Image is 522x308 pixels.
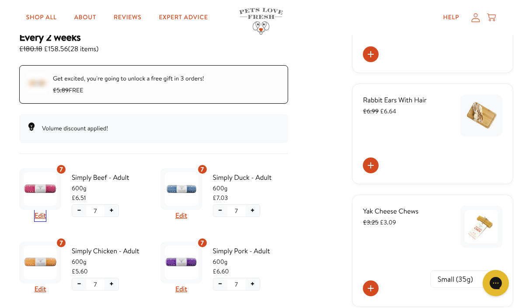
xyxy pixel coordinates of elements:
span: 7 [59,164,63,174]
span: £5.60 [72,266,88,276]
span: 7 [201,238,204,248]
button: Edit [35,283,46,295]
span: Volume discount applied! [42,124,108,133]
span: 7 [94,206,97,216]
h3: Every 2 weeks [19,30,98,43]
span: 600g [72,183,147,193]
img: Simply Pork - Adult [165,246,198,279]
a: About [67,9,103,26]
span: Rabbit Ears With Hair [363,95,427,105]
button: Decrease quantity [72,278,86,290]
button: Edit [35,210,46,221]
span: £7.03 [213,193,228,203]
s: £5.89 [53,86,69,94]
span: 600g [72,257,147,266]
span: £6.64 [363,107,396,115]
div: 7 units of item: Simply Duck - Adult [197,164,208,175]
button: Decrease quantity [72,205,86,217]
img: Rabbit Ears With Hair [465,99,498,132]
div: 7 units of item: Simply Pork - Adult [197,238,208,248]
span: £3.09 [363,218,396,227]
span: 600g [213,183,289,193]
span: 7 [59,238,63,248]
span: £6.60 [213,266,229,276]
img: Yak Cheese Chews [465,210,498,243]
span: Simply Pork - Adult [213,245,289,257]
span: Simply Chicken - Adult [72,245,147,257]
button: Edit [175,210,187,221]
img: Simply Chicken - Adult [24,246,57,279]
span: £6.51 [72,193,86,203]
span: 7 [235,280,238,289]
span: 7 [94,280,97,289]
a: Reviews [107,9,148,26]
button: Decrease quantity [213,205,227,217]
button: Edit [175,283,187,295]
button: Decrease quantity [213,278,227,290]
button: Increase quantity [104,205,118,217]
div: Subscription product: Simply Chicken - Adult [19,238,147,298]
iframe: Gorgias live chat messenger [478,267,513,299]
a: Expert Advice [152,9,215,26]
button: Increase quantity [104,278,118,290]
button: Increase quantity [246,205,260,217]
div: Subscription product: Simply Duck - Adult [160,164,289,225]
span: Get excited, you're going to unlock a free gift in 3 orders! FREE [53,74,204,94]
span: 7 [235,206,238,216]
span: £158.56 ( 28 items ) [19,43,98,55]
span: 7 [201,164,204,174]
div: Subscription for 28 items with cost £158.56. Renews Every 2 weeks [19,30,288,55]
img: Simply Duck - Adult [165,172,198,206]
span: 600g [213,257,289,266]
a: Shop All [19,9,64,26]
div: 7 units of item: Simply Chicken - Adult [56,238,66,248]
span: Simply Duck - Adult [213,172,289,183]
s: £180.18 [19,44,42,54]
img: Pets Love Fresh [239,8,283,35]
img: Simply Beef - Adult [24,172,57,206]
s: £6.99 [363,107,379,115]
span: Simply Beef - Adult [72,172,147,183]
button: Increase quantity [246,278,260,290]
span: Yak Cheese Chews [363,206,418,216]
div: 7 units of item: Simply Beef - Adult [56,164,66,175]
div: Subscription product: Simply Pork - Adult [160,238,289,298]
a: Help [436,9,466,26]
div: Subscription product: Simply Beef - Adult [19,164,147,225]
s: £3.25 [363,218,378,227]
